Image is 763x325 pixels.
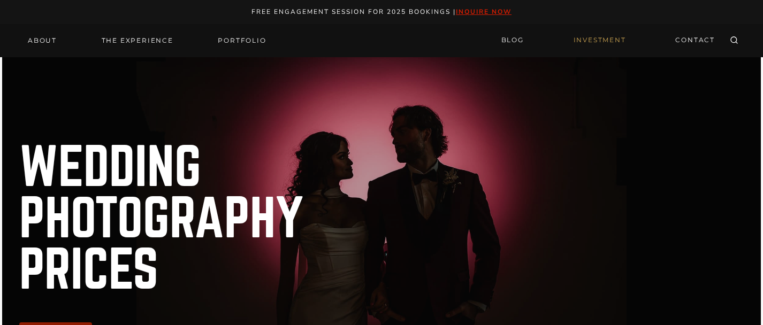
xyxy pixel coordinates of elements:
p: Free engagement session for 2025 Bookings | [12,6,752,18]
a: CONTACT [669,31,721,50]
a: THE EXPERIENCE [95,33,180,48]
a: inquire now [456,7,512,16]
nav: Primary Navigation [21,33,273,48]
a: BLOG [495,31,530,50]
a: About [21,33,63,48]
img: Logo of Roy Serafin Photo Co., featuring stylized text in white on a light background, representi... [342,28,421,53]
h1: Wedding Photography Prices [19,143,418,297]
nav: Secondary Navigation [495,31,721,50]
a: INVESTMENT [567,31,632,50]
a: Portfolio [211,33,272,48]
button: View Search Form [727,33,742,48]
